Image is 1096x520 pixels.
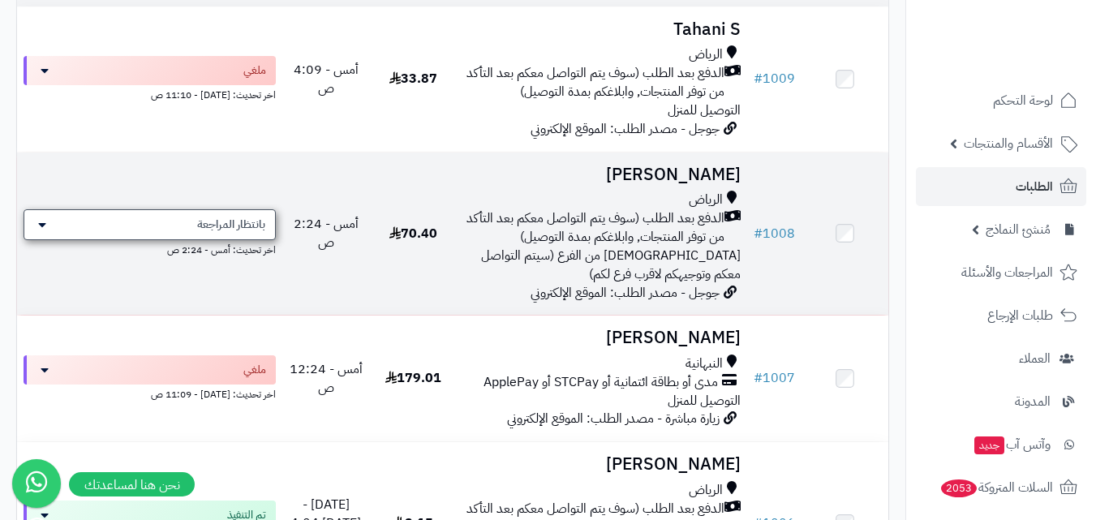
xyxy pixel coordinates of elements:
a: #1008 [754,224,795,243]
span: # [754,368,763,388]
span: جوجل - مصدر الطلب: الموقع الإلكتروني [531,119,720,139]
span: أمس - 4:09 ص [294,60,359,98]
h3: [PERSON_NAME] [463,455,741,474]
span: 179.01 [385,368,441,388]
span: وآتس آب [973,433,1051,456]
div: اخر تحديث: [DATE] - 11:10 ص [24,85,276,102]
span: زيارة مباشرة - مصدر الطلب: الموقع الإلكتروني [507,409,720,428]
span: الطلبات [1016,175,1053,198]
a: وآتس آبجديد [916,425,1086,464]
div: اخر تحديث: [DATE] - 11:09 ص [24,385,276,402]
a: السلات المتروكة2053 [916,468,1086,507]
span: العملاء [1019,347,1051,370]
span: الأقسام والمنتجات [964,132,1053,155]
span: # [754,69,763,88]
span: النبهانية [686,355,723,373]
span: 2053 [941,479,977,497]
img: logo-2.png [986,45,1081,80]
h3: Tahani S [463,20,741,39]
a: #1009 [754,69,795,88]
a: الطلبات [916,167,1086,206]
span: جوجل - مصدر الطلب: الموقع الإلكتروني [531,283,720,303]
a: لوحة التحكم [916,81,1086,120]
span: 70.40 [389,224,437,243]
span: مُنشئ النماذج [986,218,1051,241]
span: بانتظار المراجعة [197,217,265,233]
a: المراجعات والأسئلة [916,253,1086,292]
span: أمس - 2:24 ص [294,214,359,252]
span: الرياض [689,481,723,500]
span: [DEMOGRAPHIC_DATA] من الفرع (سيتم التواصل معكم وتوجيهكم لاقرب فرع لكم) [481,246,741,284]
span: التوصيل للمنزل [668,101,741,120]
span: أمس - 12:24 ص [290,359,363,398]
div: اخر تحديث: أمس - 2:24 ص [24,240,276,257]
a: المدونة [916,382,1086,421]
span: السلات المتروكة [939,476,1053,499]
span: جديد [974,436,1004,454]
span: الرياض [689,45,723,64]
h3: [PERSON_NAME] [463,165,741,184]
span: ملغي [243,62,266,79]
span: طلبات الإرجاع [987,304,1053,327]
span: التوصيل للمنزل [668,391,741,410]
a: #1007 [754,368,795,388]
span: الدفع بعد الطلب (سوف يتم التواصل معكم بعد التأكد من توفر المنتجات, وابلاغكم بمدة التوصيل) [463,209,724,247]
a: العملاء [916,339,1086,378]
span: # [754,224,763,243]
span: الرياض [689,191,723,209]
span: 33.87 [389,69,437,88]
h3: [PERSON_NAME] [463,329,741,347]
span: لوحة التحكم [993,89,1053,112]
span: المراجعات والأسئلة [961,261,1053,284]
span: الدفع بعد الطلب (سوف يتم التواصل معكم بعد التأكد من توفر المنتجات, وابلاغكم بمدة التوصيل) [463,64,724,101]
span: المدونة [1015,390,1051,413]
a: طلبات الإرجاع [916,296,1086,335]
span: ملغي [243,362,266,378]
span: مدى أو بطاقة ائتمانية أو STCPay أو ApplePay [484,373,718,392]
